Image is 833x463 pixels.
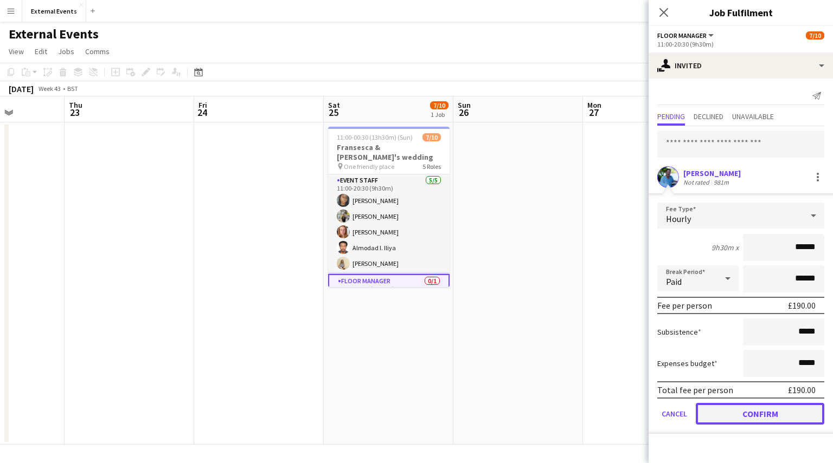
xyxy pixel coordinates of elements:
[430,101,448,109] span: 7/10
[683,178,712,186] div: Not rated
[9,26,99,42] h1: External Events
[657,300,712,311] div: Fee per person
[328,100,340,110] span: Sat
[9,47,24,56] span: View
[422,133,441,141] span: 7/10
[81,44,114,58] a: Comms
[431,110,448,119] div: 1 Job
[657,40,824,48] div: 11:00-20:30 (9h30m)
[328,174,450,274] app-card-role: Event staff5/511:00-20:30 (9h30m)[PERSON_NAME][PERSON_NAME][PERSON_NAME]Almodad I. Iliya[PERSON_N...
[788,300,816,311] div: £190.00
[198,100,207,110] span: Fri
[712,178,731,186] div: 981m
[586,106,601,119] span: 27
[587,100,601,110] span: Mon
[344,162,394,171] span: One friendly place
[732,113,774,120] span: Unavailable
[694,113,723,120] span: Declined
[337,133,413,141] span: 11:00-00:30 (13h30m) (Sun)
[422,162,441,171] span: 5 Roles
[67,84,78,93] div: BST
[649,53,833,79] div: Invited
[328,274,450,313] app-card-role: Floor manager0/111:00-20:30 (9h30m)
[788,384,816,395] div: £190.00
[806,31,824,40] span: 7/10
[657,31,715,40] button: Floor manager
[197,106,207,119] span: 24
[326,106,340,119] span: 25
[9,83,34,94] div: [DATE]
[69,100,82,110] span: Thu
[328,127,450,287] app-job-card: 11:00-00:30 (13h30m) (Sun)7/10Fransesca & [PERSON_NAME]'s wedding One friendly place5 RolesEvent ...
[4,44,28,58] a: View
[657,327,701,337] label: Subsistence
[666,276,682,287] span: Paid
[67,106,82,119] span: 23
[649,5,833,19] h3: Job Fulfilment
[683,168,741,178] div: [PERSON_NAME]
[58,47,74,56] span: Jobs
[35,47,47,56] span: Edit
[85,47,110,56] span: Comms
[328,142,450,162] h3: Fransesca & [PERSON_NAME]'s wedding
[657,384,733,395] div: Total fee per person
[30,44,52,58] a: Edit
[657,358,717,368] label: Expenses budget
[657,31,707,40] span: Floor manager
[696,403,824,425] button: Confirm
[666,213,691,224] span: Hourly
[657,113,685,120] span: Pending
[712,243,739,252] div: 9h30m x
[458,100,471,110] span: Sun
[36,84,63,93] span: Week 43
[456,106,471,119] span: 26
[54,44,79,58] a: Jobs
[22,1,86,22] button: External Events
[657,403,691,425] button: Cancel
